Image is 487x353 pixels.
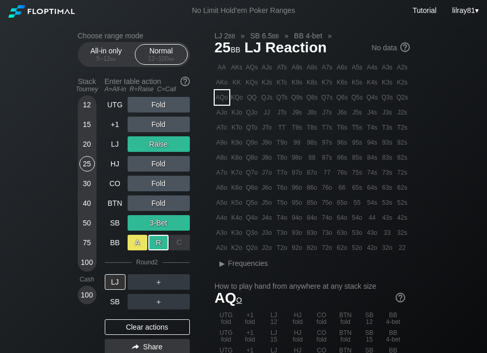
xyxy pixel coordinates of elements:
div: T5o [275,195,289,210]
div: 30 [79,176,95,191]
div: +1 [105,117,126,132]
div: 25 [79,156,95,172]
div: +1 fold [239,328,262,345]
div: Q4s [365,90,380,105]
div: 77 [320,165,335,180]
div: 44 [365,210,380,225]
div: T9s [290,120,304,135]
div: 50 [79,215,95,231]
div: 88 [305,150,319,165]
span: bb [231,43,241,54]
div: A [128,235,148,250]
div: BB 4-bet [382,328,405,345]
div: Q6s [335,90,350,105]
div: 54s [365,195,380,210]
div: QQ [245,90,259,105]
div: 84s [365,150,380,165]
div: 72o [320,241,335,255]
div: A3s [380,60,395,75]
div: Fold [128,97,190,112]
a: Tutorial [412,6,436,15]
div: 33 [380,225,395,240]
div: Fold [128,117,190,132]
div: J8s [305,105,319,120]
div: 74s [365,165,380,180]
div: AA [215,60,229,75]
div: JJ [260,105,274,120]
div: K2s [395,75,410,90]
span: Frequencies [228,259,268,267]
div: 62o [335,241,350,255]
div: T3o [275,225,289,240]
div: Q2s [395,90,410,105]
img: Floptimal logo [8,5,75,18]
div: 95o [290,195,304,210]
div: HJ fold [286,328,310,345]
div: 66 [335,180,350,195]
div: 94o [290,210,304,225]
div: All-in only [82,45,130,64]
div: J9s [290,105,304,120]
div: J6o [260,180,274,195]
div: 55 [350,195,365,210]
div: A8o [215,150,229,165]
div: HJ [105,156,126,172]
div: ＋ [128,294,190,309]
div: KTo [230,120,244,135]
div: Normal [137,45,185,64]
div: 93o [290,225,304,240]
div: 53s [380,195,395,210]
div: QJo [245,105,259,120]
div: J4o [260,210,274,225]
div: QJs [260,90,274,105]
div: 96o [290,180,304,195]
div: K9s [290,75,304,90]
div: BB [105,235,126,250]
div: A9s [290,60,304,75]
div: No Limit Hold’em Poker Ranges [176,6,311,17]
div: 82s [395,150,410,165]
span: » [235,32,250,40]
span: lilray81 [452,6,475,15]
span: bb [110,55,116,62]
img: share.864f2f62.svg [132,344,139,350]
h2: How to play hand from anywhere at any stack size [215,282,405,290]
div: K3s [380,75,395,90]
div: QTo [245,120,259,135]
div: K3o [230,225,244,240]
span: SB 6.5 [248,31,280,40]
h2: Choose range mode [78,32,190,40]
div: 93s [380,135,395,150]
div: A9o [215,135,229,150]
div: AKs [230,60,244,75]
div: T6s [335,120,350,135]
div: ATs [275,60,289,75]
div: TT [275,120,289,135]
div: LJ [105,136,126,152]
div: Enter table action [105,73,190,97]
div: 87s [320,150,335,165]
div: Stack [74,73,101,97]
div: UTG [105,97,126,112]
div: Q9s [290,90,304,105]
div: ▸ [216,257,229,270]
div: +1 fold [239,310,262,328]
div: 85o [305,195,319,210]
div: 87o [305,165,319,180]
div: 4-Bet [128,235,190,250]
div: K2o [230,241,244,255]
div: SB [105,215,126,231]
div: Q5s [350,90,365,105]
div: QTs [275,90,289,105]
div: 73o [320,225,335,240]
div: A7s [320,60,335,75]
div: 40 [79,195,95,211]
div: A6s [335,60,350,75]
div: K6o [230,180,244,195]
div: AQs [245,60,259,75]
div: T7s [320,120,335,135]
div: J2s [395,105,410,120]
div: K5s [350,75,365,90]
div: 95s [350,135,365,150]
div: Q7o [245,165,259,180]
